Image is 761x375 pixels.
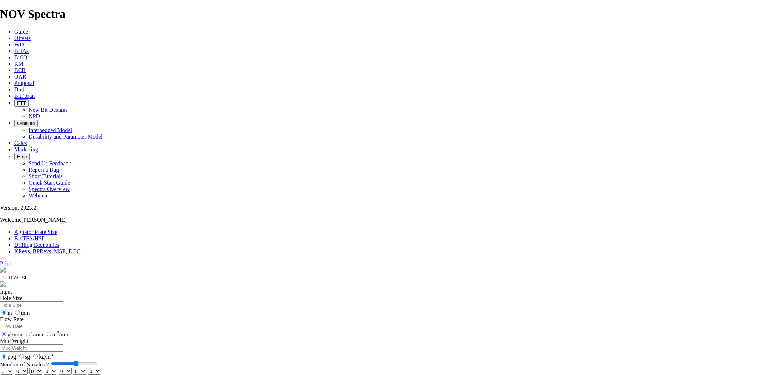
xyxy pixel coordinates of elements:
a: Interbedded Model [29,127,72,133]
button: OrbitLite [14,120,38,127]
label: sg [17,354,30,360]
a: Quick Start Guide [29,180,70,186]
input: in [2,310,6,315]
sup: 3 [57,330,59,335]
input: kg/m3 [33,354,38,359]
a: NPD [29,113,40,119]
a: Bit TFA/HSI [14,235,44,241]
a: Durability and Parameter Model [29,134,103,140]
input: mm [15,310,20,315]
a: BitIQ [14,54,27,60]
label: l/min [24,331,44,337]
button: Help [14,153,30,160]
a: Calcs [14,140,27,146]
input: sg [19,354,24,359]
span: Help [17,154,27,159]
a: Webinar [29,192,48,199]
input: gl/min [2,332,6,336]
a: Guide [14,29,28,35]
a: Short Tutorials [29,173,63,179]
label: mm [13,310,30,316]
label: m /min [45,331,70,337]
span: [PERSON_NAME] [21,217,67,223]
a: KM [14,61,24,67]
sup: 3 [51,352,53,357]
a: Dulls [14,86,27,92]
a: Proposal [14,80,34,86]
label: kg/m [31,354,53,360]
a: BHAs [14,48,29,54]
a: Marketing [14,146,38,152]
a: BCR [14,67,26,73]
a: KRevs, BPRevs, MSE, DOC [14,248,81,254]
span: FTT [17,100,26,106]
a: BitPortal [14,93,35,99]
input: ppg [2,354,6,359]
a: Agitator Plate Size [14,229,57,235]
a: Send Us Feedback [29,160,71,166]
a: Offsets [14,35,31,41]
span: OrbitLite [17,121,35,126]
a: WD [14,41,24,47]
a: New Bit Designs [29,107,67,113]
a: OAR [14,74,26,80]
a: Report a Bug [29,167,59,173]
a: Spectra Overview [29,186,70,192]
button: FTT [14,99,29,107]
a: Drilling Economics [14,242,59,248]
input: l/min [26,332,30,336]
input: m3/min [47,332,51,336]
